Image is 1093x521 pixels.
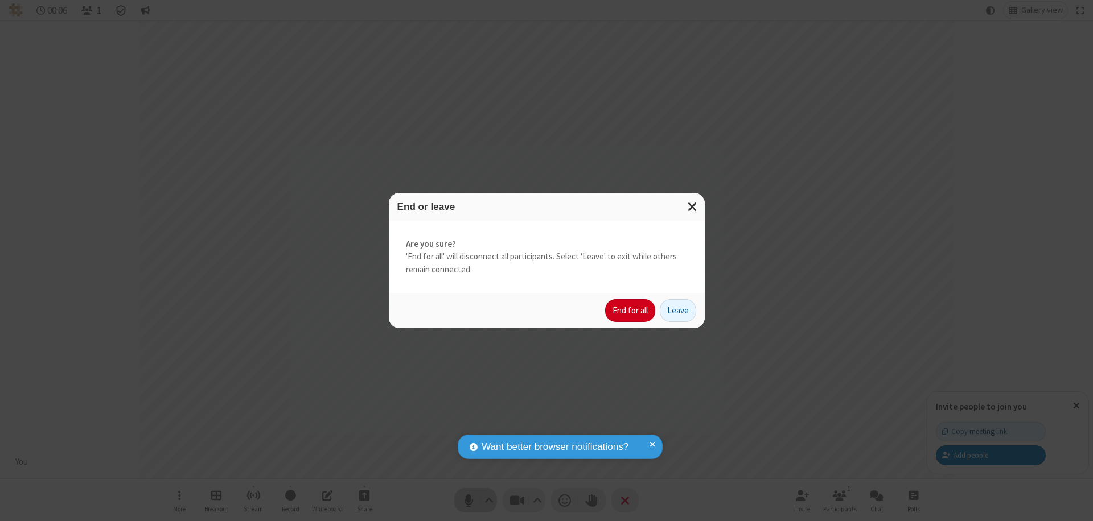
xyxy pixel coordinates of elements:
h3: End or leave [397,201,696,212]
div: 'End for all' will disconnect all participants. Select 'Leave' to exit while others remain connec... [389,221,705,293]
button: Close modal [681,193,705,221]
button: End for all [605,299,655,322]
strong: Are you sure? [406,238,688,251]
button: Leave [660,299,696,322]
span: Want better browser notifications? [482,440,628,454]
